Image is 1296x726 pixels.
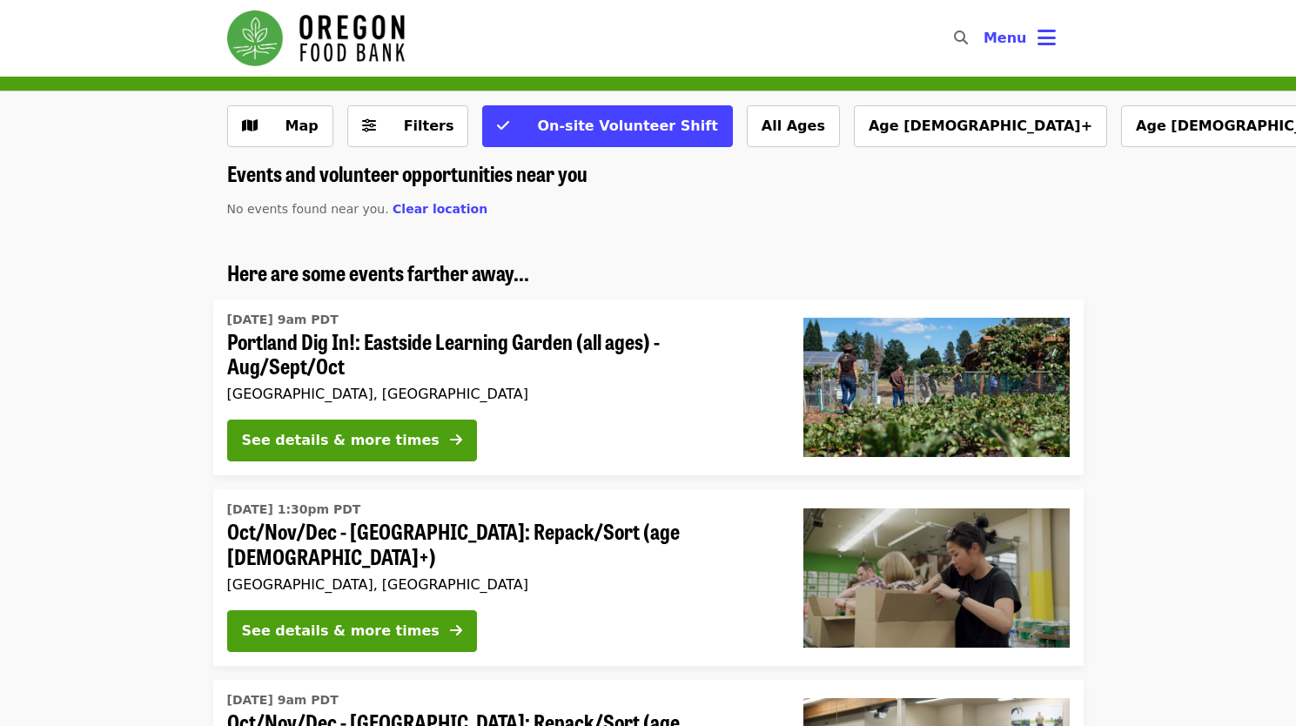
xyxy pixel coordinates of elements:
[242,118,258,134] i: map icon
[803,508,1070,648] img: Oct/Nov/Dec - Portland: Repack/Sort (age 8+) organized by Oregon Food Bank
[213,489,1084,666] a: See details for "Oct/Nov/Dec - Portland: Repack/Sort (age 8+)"
[978,17,992,59] input: Search
[242,430,440,451] div: See details & more times
[854,105,1107,147] button: Age [DEMOGRAPHIC_DATA]+
[362,118,376,134] i: sliders-h icon
[497,118,509,134] i: check icon
[227,420,477,461] button: See details & more times
[1037,25,1056,50] i: bars icon
[970,17,1070,59] button: Toggle account menu
[227,386,776,402] div: [GEOGRAPHIC_DATA], [GEOGRAPHIC_DATA]
[227,501,361,519] time: [DATE] 1:30pm PDT
[227,105,333,147] button: Show map view
[227,519,776,569] span: Oct/Nov/Dec - [GEOGRAPHIC_DATA]: Repack/Sort (age [DEMOGRAPHIC_DATA]+)
[482,105,732,147] button: On-site Volunteer Shift
[227,329,776,380] span: Portland Dig In!: Eastside Learning Garden (all ages) - Aug/Sept/Oct
[227,311,339,329] time: [DATE] 9am PDT
[213,299,1084,476] a: See details for "Portland Dig In!: Eastside Learning Garden (all ages) - Aug/Sept/Oct"
[285,118,319,134] span: Map
[393,200,487,218] button: Clear location
[393,202,487,216] span: Clear location
[227,691,339,709] time: [DATE] 9am PDT
[227,202,389,216] span: No events found near you.
[450,622,462,639] i: arrow-right icon
[227,610,477,652] button: See details & more times
[450,432,462,448] i: arrow-right icon
[227,10,405,66] img: Oregon Food Bank - Home
[404,118,454,134] span: Filters
[803,318,1070,457] img: Portland Dig In!: Eastside Learning Garden (all ages) - Aug/Sept/Oct organized by Oregon Food Bank
[747,105,840,147] button: All Ages
[242,621,440,642] div: See details & more times
[227,576,776,593] div: [GEOGRAPHIC_DATA], [GEOGRAPHIC_DATA]
[227,158,588,188] span: Events and volunteer opportunities near you
[984,30,1027,46] span: Menu
[347,105,469,147] button: Filters (0 selected)
[227,257,529,287] span: Here are some events farther away...
[954,30,968,46] i: search icon
[537,118,717,134] span: On-site Volunteer Shift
